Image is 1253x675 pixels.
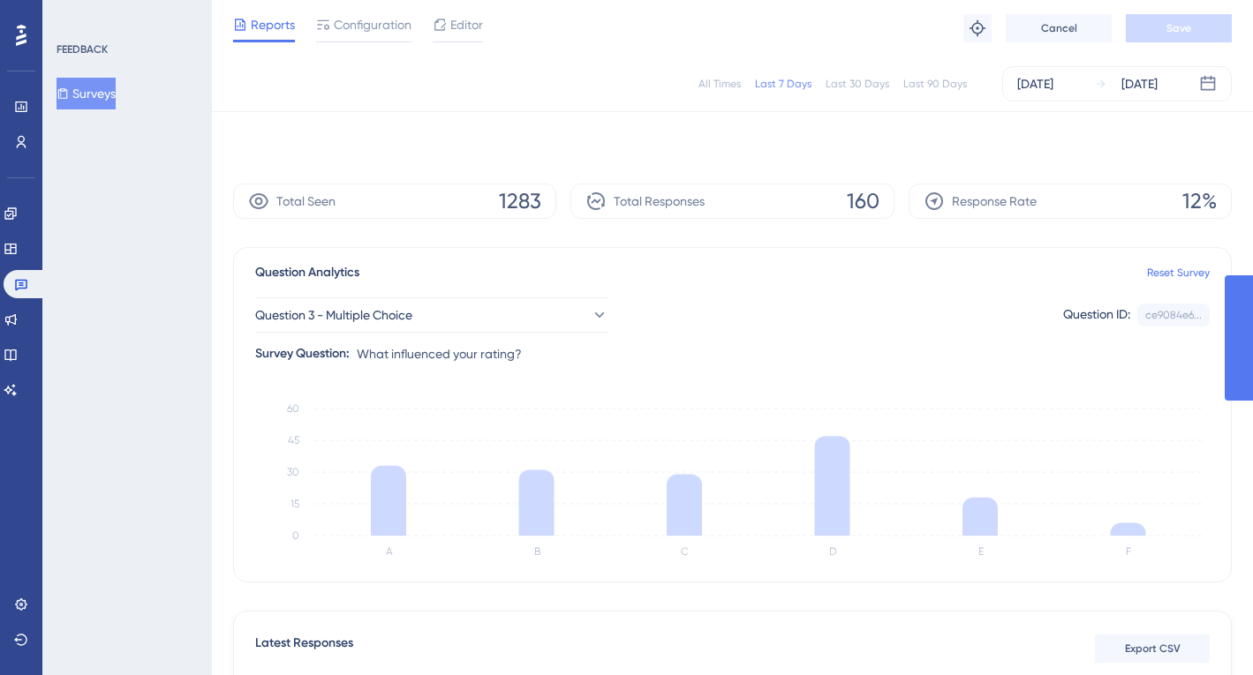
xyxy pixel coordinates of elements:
[952,191,1037,212] span: Response Rate
[386,545,393,558] text: A
[57,42,108,56] div: FEEDBACK
[288,434,299,446] tspan: 45
[57,78,116,109] button: Surveys
[255,343,350,364] div: Survey Question:
[251,14,295,35] span: Reports
[255,297,608,333] button: Question 3 - Multiple Choice
[287,466,299,478] tspan: 30
[614,191,705,212] span: Total Responses
[287,402,299,415] tspan: 60
[255,633,353,664] span: Latest Responses
[1063,304,1130,326] div: Question ID:
[1006,14,1112,42] button: Cancel
[903,77,967,91] div: Last 90 Days
[255,262,359,283] span: Question Analytics
[276,191,336,212] span: Total Seen
[698,77,741,91] div: All Times
[826,77,889,91] div: Last 30 Days
[357,343,522,364] span: What influenced your rating?
[1166,21,1191,35] span: Save
[755,77,811,91] div: Last 7 Days
[1126,545,1131,558] text: F
[291,498,299,510] tspan: 15
[499,187,541,215] span: 1283
[334,14,411,35] span: Configuration
[1182,187,1217,215] span: 12%
[1121,73,1158,94] div: [DATE]
[1147,266,1210,280] a: Reset Survey
[978,545,984,558] text: E
[1126,14,1232,42] button: Save
[1017,73,1053,94] div: [DATE]
[1145,308,1202,322] div: ce9084e6...
[829,545,837,558] text: D
[1041,21,1077,35] span: Cancel
[681,545,689,558] text: C
[534,545,540,558] text: B
[292,529,299,542] tspan: 0
[255,304,412,326] span: Question 3 - Multiple Choice
[847,187,879,215] span: 160
[1125,641,1181,656] span: Export CSV
[1095,634,1210,663] button: Export CSV
[450,14,483,35] span: Editor
[1179,605,1232,658] iframe: UserGuiding AI Assistant Launcher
